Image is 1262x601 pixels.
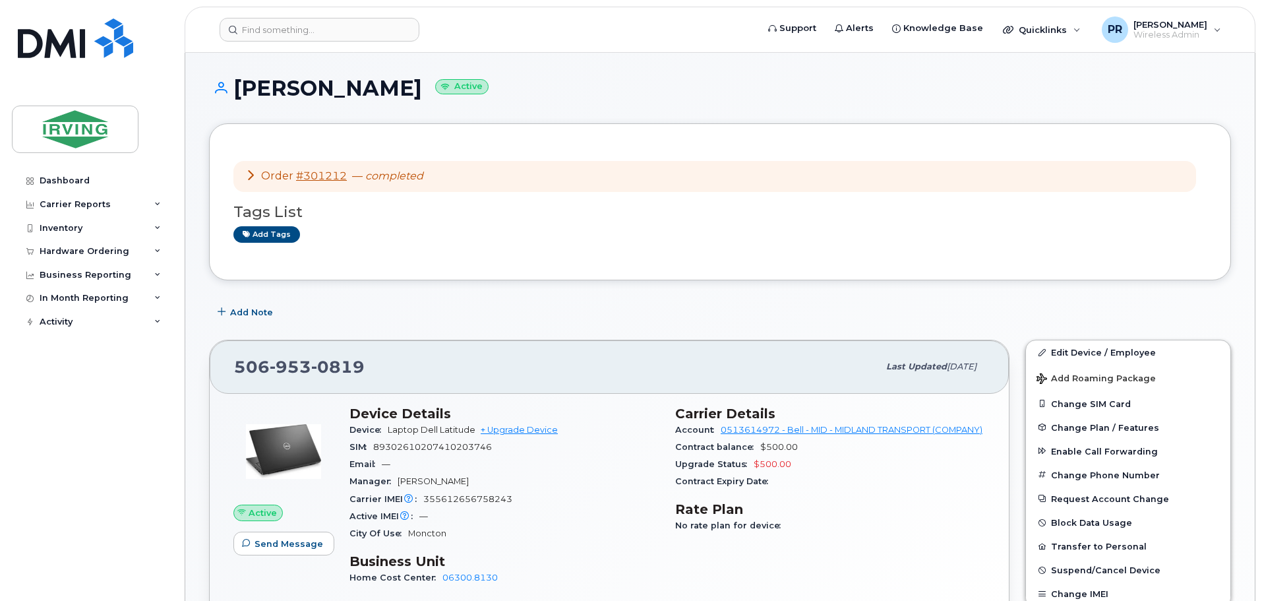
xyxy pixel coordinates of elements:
span: Suspend/Cancel Device [1051,565,1160,575]
a: Edit Device / Employee [1026,340,1230,364]
button: Block Data Usage [1026,511,1230,534]
span: Active [249,507,277,519]
span: Add Note [230,306,273,319]
span: City Of Use [349,528,408,538]
a: #301212 [296,170,347,182]
a: 06300.8130 [442,573,498,583]
span: Last updated [886,362,947,371]
button: Enable Call Forwarding [1026,439,1230,463]
span: 953 [270,357,311,377]
button: Change SIM Card [1026,392,1230,416]
h3: Business Unit [349,554,659,569]
button: Add Note [209,300,284,324]
button: Transfer to Personal [1026,534,1230,558]
button: Change Plan / Features [1026,416,1230,439]
span: Enable Call Forwarding [1051,446,1158,456]
span: 89302610207410203746 [373,442,492,452]
span: — [419,511,428,521]
span: Carrier IMEI [349,494,423,504]
button: Request Account Change [1026,487,1230,511]
a: + Upgrade Device [481,425,558,435]
h3: Tags List [233,204,1207,220]
span: SIM [349,442,373,452]
em: completed [365,170,423,182]
button: Send Message [233,532,334,555]
span: Send Message [255,538,323,550]
span: Laptop Dell Latitude [388,425,475,435]
span: $500.00 [754,459,791,469]
span: — [382,459,390,469]
span: [PERSON_NAME] [398,476,469,486]
button: Change Phone Number [1026,463,1230,487]
span: 0819 [311,357,365,377]
span: Contract balance [675,442,760,452]
span: [DATE] [947,362,977,371]
span: Upgrade Status [675,459,754,469]
span: Change Plan / Features [1051,422,1159,432]
span: 506 [234,357,365,377]
a: 0513614972 - Bell - MID - MIDLAND TRANSPORT (COMPANY) [721,425,982,435]
h3: Rate Plan [675,501,985,517]
a: Add tags [233,226,300,243]
span: Moncton [408,528,446,538]
h3: Carrier Details [675,406,985,422]
span: — [352,170,423,182]
img: image20231002-3703462-5yl90i.jpeg [244,412,323,491]
span: $500.00 [760,442,798,452]
span: Active IMEI [349,511,419,521]
small: Active [435,79,489,94]
button: Suspend/Cancel Device [1026,558,1230,582]
span: Contract Expiry Date [675,476,775,486]
span: 355612656758243 [423,494,512,504]
span: Home Cost Center [349,573,442,583]
span: No rate plan for device [675,521,787,530]
span: Account [675,425,721,435]
button: Add Roaming Package [1026,364,1230,391]
span: Email [349,459,382,469]
span: Order [261,170,293,182]
span: Manager [349,476,398,486]
h1: [PERSON_NAME] [209,77,1231,100]
h3: Device Details [349,406,659,422]
span: Add Roaming Package [1037,373,1156,386]
span: Device [349,425,388,435]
